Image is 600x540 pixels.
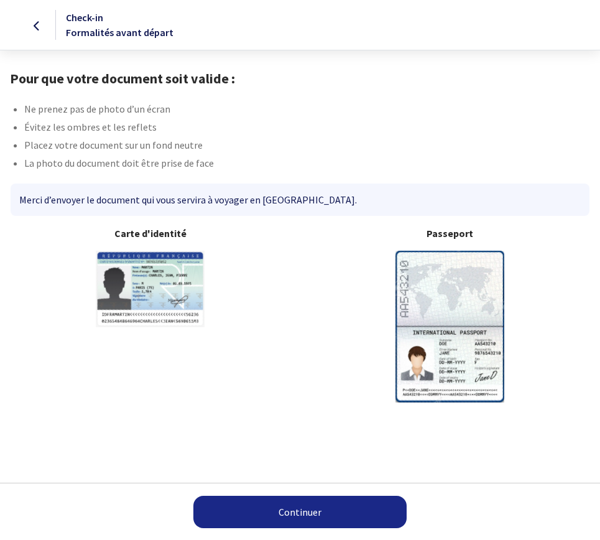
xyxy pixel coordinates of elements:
[96,251,205,327] img: illuCNI.svg
[10,70,590,86] h1: Pour que votre document soit valide :
[395,251,504,402] img: illuPasseport.svg
[66,11,173,39] span: Check-in Formalités avant départ
[24,119,590,137] li: Évitez les ombres et les reflets
[24,137,590,156] li: Placez votre document sur un fond neutre
[11,226,290,241] b: Carte d'identité
[193,496,407,528] a: Continuer
[11,184,589,216] div: Merci d’envoyer le document qui vous servira à voyager en [GEOGRAPHIC_DATA].
[310,226,590,241] b: Passeport
[24,156,590,174] li: La photo du document doit être prise de face
[24,101,590,119] li: Ne prenez pas de photo d’un écran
